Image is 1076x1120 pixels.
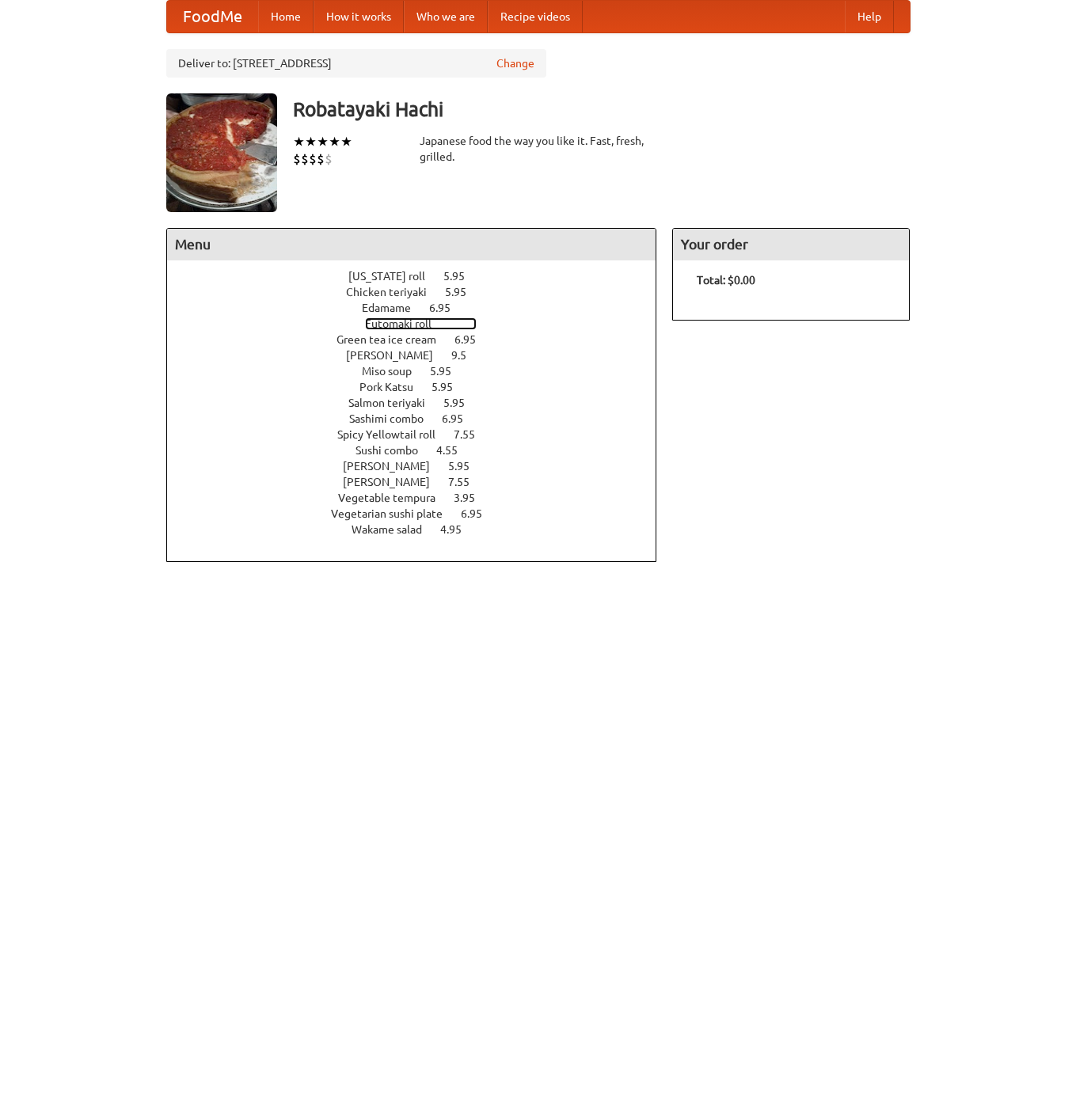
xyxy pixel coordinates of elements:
span: Sushi combo [355,444,434,457]
span: 7.55 [454,428,491,441]
span: Sashimi combo [349,412,439,425]
span: 5.95 [443,270,481,283]
span: [US_STATE] roll [348,270,441,283]
span: Miso soup [362,365,428,378]
span: 6.95 [454,333,492,346]
a: Who we are [404,1,488,32]
h4: Your order [673,229,909,260]
span: Salmon teriyaki [348,397,441,409]
span: Chicken teriyaki [346,286,443,298]
a: Wakame salad 4.95 [352,523,491,536]
a: Home [258,1,314,32]
span: 7.55 [448,476,485,488]
a: Green tea ice cream 6.95 [336,333,505,346]
div: Deliver to: [STREET_ADDRESS] [166,49,546,78]
span: Edamame [362,302,427,314]
a: Recipe videos [488,1,583,32]
img: angular.jpg [166,93,277,212]
span: 4.55 [436,444,473,457]
span: [PERSON_NAME] [346,349,449,362]
li: $ [293,150,301,168]
a: [PERSON_NAME] 5.95 [343,460,499,473]
span: 9.5 [451,349,482,362]
span: [PERSON_NAME] [343,476,446,488]
span: Spicy Yellowtail roll [337,428,451,441]
span: 5.95 [432,381,469,393]
a: Futomaki roll [365,317,477,330]
a: Help [845,1,894,32]
li: $ [325,150,333,168]
a: Chicken teriyaki 5.95 [346,286,496,298]
h4: Menu [167,229,656,260]
li: ★ [317,133,329,150]
li: ★ [305,133,317,150]
span: 5.95 [430,365,467,378]
span: 6.95 [461,507,498,520]
span: 5.95 [448,460,485,473]
a: Vegetable tempura 3.95 [338,492,504,504]
a: Edamame 6.95 [362,302,480,314]
div: Japanese food the way you like it. Fast, fresh, grilled. [420,133,657,165]
a: Miso soup 5.95 [362,365,481,378]
span: Wakame salad [352,523,438,536]
li: ★ [293,133,305,150]
a: Spicy Yellowtail roll 7.55 [337,428,504,441]
li: ★ [340,133,352,150]
a: [PERSON_NAME] 9.5 [346,349,496,362]
span: Pork Katsu [359,381,429,393]
span: 6.95 [442,412,479,425]
a: Sushi combo 4.55 [355,444,487,457]
a: How it works [314,1,404,32]
a: Pork Katsu 5.95 [359,381,482,393]
a: [PERSON_NAME] 7.55 [343,476,499,488]
b: Total: $0.00 [697,274,755,287]
span: Futomaki roll [365,317,447,330]
li: $ [317,150,325,168]
span: [PERSON_NAME] [343,460,446,473]
li: ★ [329,133,340,150]
span: 5.95 [443,397,481,409]
a: Vegetarian sushi plate 6.95 [331,507,511,520]
li: $ [301,150,309,168]
a: Sashimi combo 6.95 [349,412,492,425]
a: Salmon teriyaki 5.95 [348,397,494,409]
span: 3.95 [454,492,491,504]
a: Change [496,55,534,71]
h3: Robatayaki Hachi [293,93,911,125]
li: $ [309,150,317,168]
a: FoodMe [167,1,258,32]
a: [US_STATE] roll 5.95 [348,270,494,283]
span: Vegetarian sushi plate [331,507,458,520]
span: Vegetable tempura [338,492,451,504]
span: 5.95 [445,286,482,298]
span: Green tea ice cream [336,333,452,346]
span: 4.95 [440,523,477,536]
span: 6.95 [429,302,466,314]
